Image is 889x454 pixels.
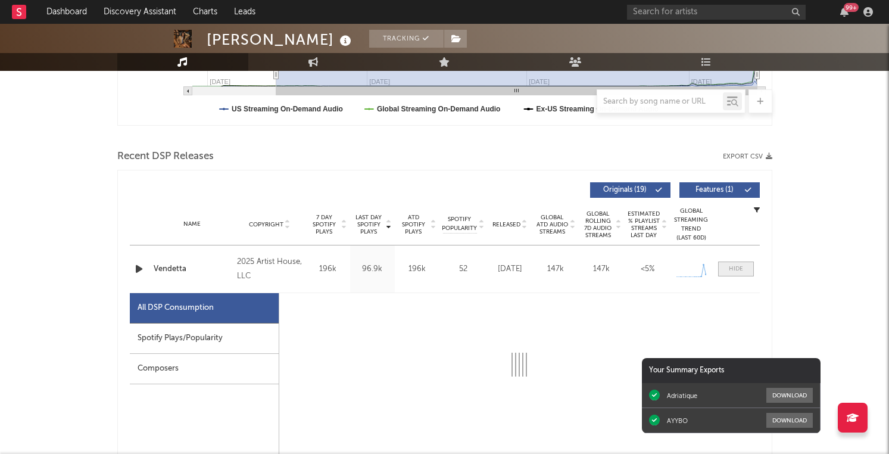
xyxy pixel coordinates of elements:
[237,255,302,284] div: 2025 Artist House, LLC
[840,7,849,17] button: 99+
[766,388,813,403] button: Download
[138,301,214,315] div: All DSP Consumption
[130,324,279,354] div: Spotify Plays/Popularity
[442,215,477,233] span: Spotify Popularity
[536,263,576,275] div: 147k
[353,263,392,275] div: 96.9k
[590,182,670,198] button: Originals(19)
[490,263,530,275] div: [DATE]
[628,263,667,275] div: <5%
[673,207,709,242] div: Global Streaming Trend (Last 60D)
[207,30,354,49] div: [PERSON_NAME]
[308,263,347,275] div: 196k
[130,354,279,384] div: Composers
[442,263,484,275] div: 52
[398,263,436,275] div: 196k
[667,416,688,425] div: AYYBO
[766,413,813,428] button: Download
[687,186,742,194] span: Features ( 1 )
[492,221,520,228] span: Released
[679,182,760,198] button: Features(1)
[642,358,821,383] div: Your Summary Exports
[582,210,614,239] span: Global Rolling 7D Audio Streams
[667,391,697,400] div: Adriatique
[627,5,806,20] input: Search for artists
[308,214,340,235] span: 7 Day Spotify Plays
[369,30,444,48] button: Tracking
[154,220,232,229] div: Name
[249,221,283,228] span: Copyright
[597,97,723,107] input: Search by song name or URL
[117,150,214,164] span: Recent DSP Releases
[353,214,385,235] span: Last Day Spotify Plays
[598,186,653,194] span: Originals ( 19 )
[536,214,569,235] span: Global ATD Audio Streams
[154,263,232,275] a: Vendetta
[844,3,859,12] div: 99 +
[628,210,660,239] span: Estimated % Playlist Streams Last Day
[398,214,429,235] span: ATD Spotify Plays
[130,293,279,324] div: All DSP Consumption
[723,153,772,160] button: Export CSV
[582,263,622,275] div: 147k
